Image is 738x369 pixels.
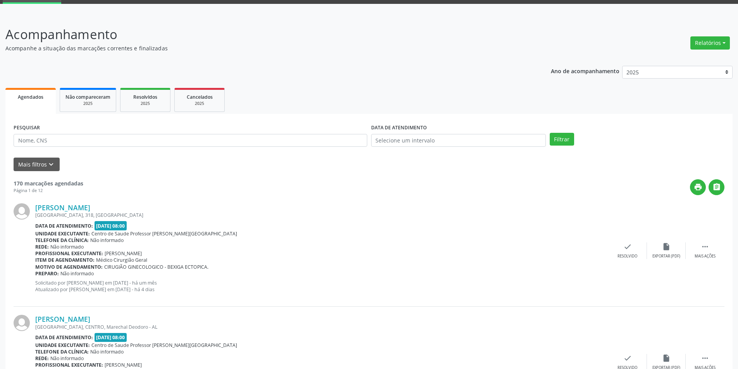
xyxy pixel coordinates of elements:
span: Não informado [50,244,84,250]
b: Data de atendimento: [35,334,93,341]
label: DATA DE ATENDIMENTO [371,122,427,134]
span: Centro de Saude Professor [PERSON_NAME][GEOGRAPHIC_DATA] [91,230,237,237]
input: Nome, CNS [14,134,367,147]
i: insert_drive_file [662,354,671,362]
button: print [690,179,706,195]
div: Página 1 de 12 [14,187,83,194]
button:  [709,179,724,195]
div: 2025 [126,101,165,106]
i: check [623,354,632,362]
span: Não informado [60,270,94,277]
i: check [623,242,632,251]
span: [PERSON_NAME] [105,250,142,257]
b: Data de atendimento: [35,223,93,229]
div: [GEOGRAPHIC_DATA], 318, [GEOGRAPHIC_DATA] [35,212,608,218]
i: print [694,183,702,191]
b: Telefone da clínica: [35,237,89,244]
img: img [14,203,30,220]
i:  [712,183,721,191]
i:  [701,242,709,251]
input: Selecione um intervalo [371,134,546,147]
label: PESQUISAR [14,122,40,134]
div: 2025 [65,101,110,106]
span: Centro de Saude Professor [PERSON_NAME][GEOGRAPHIC_DATA] [91,342,237,348]
div: Mais ações [695,254,716,259]
span: Cancelados [187,94,213,100]
div: Resolvido [618,254,637,259]
i: insert_drive_file [662,242,671,251]
img: img [14,315,30,331]
i:  [701,354,709,362]
div: 2025 [180,101,219,106]
p: Ano de acompanhamento [551,66,619,76]
a: [PERSON_NAME] [35,203,90,212]
span: CIRUGIÃO GINECOLOGICO - BEXIGA ECTOPICA. [104,264,208,270]
b: Telefone da clínica: [35,348,89,355]
span: [DATE] 08:00 [95,221,127,230]
span: Não compareceram [65,94,110,100]
b: Profissional executante: [35,250,103,257]
b: Motivo de agendamento: [35,264,103,270]
button: Filtrar [550,133,574,146]
p: Acompanhe a situação das marcações correntes e finalizadas [5,44,514,52]
b: Rede: [35,244,49,250]
b: Rede: [35,355,49,362]
b: Item de agendamento: [35,257,95,263]
strong: 170 marcações agendadas [14,180,83,187]
div: Exportar (PDF) [652,254,680,259]
i: keyboard_arrow_down [47,160,55,169]
button: Mais filtroskeyboard_arrow_down [14,158,60,171]
span: Não informado [90,348,124,355]
button: Relatórios [690,36,730,50]
span: Médico Cirurgião Geral [96,257,147,263]
span: Não informado [90,237,124,244]
div: [GEOGRAPHIC_DATA], CENTRO, Marechal Deodoro - AL [35,324,608,330]
p: Solicitado por [PERSON_NAME] em [DATE] - há um mês Atualizado por [PERSON_NAME] em [DATE] - há 4 ... [35,280,608,293]
b: Unidade executante: [35,230,90,237]
span: Não informado [50,355,84,362]
span: [DATE] 08:00 [95,333,127,342]
p: Acompanhamento [5,25,514,44]
a: [PERSON_NAME] [35,315,90,323]
span: Resolvidos [133,94,157,100]
b: Preparo: [35,270,59,277]
b: Unidade executante: [35,342,90,348]
span: Agendados [18,94,43,100]
span: [PERSON_NAME] [105,362,142,368]
b: Profissional executante: [35,362,103,368]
